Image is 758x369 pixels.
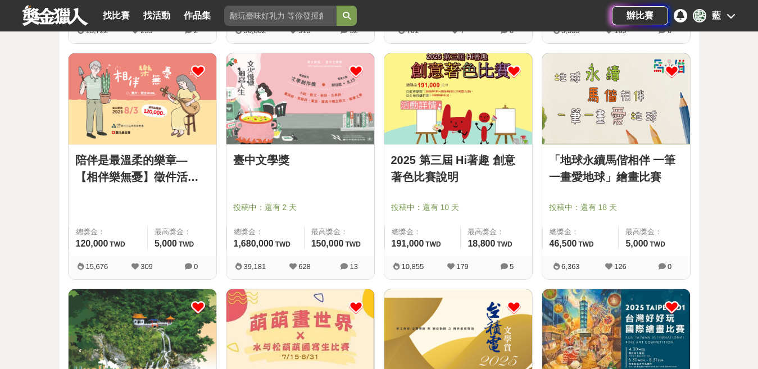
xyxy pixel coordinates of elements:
div: 藍 [712,9,721,22]
span: 最高獎金： [311,226,367,238]
span: 628 [298,262,311,271]
span: 5,000 [155,239,177,248]
span: 投稿中：還有 10 天 [391,202,525,213]
a: 臺中文學獎 [233,152,367,168]
input: 翻玩臺味好乳力 等你發揮創意！ [224,6,337,26]
span: 0 [510,26,514,35]
span: TWD [110,240,125,248]
span: 259 [140,26,153,35]
span: 5,555 [561,26,580,35]
a: 陪伴是最溫柔的樂章—【相伴樂無憂】徵件活動起跑，邀你分享樂齡的每一刻 [75,152,210,185]
span: 191,000 [392,239,424,248]
span: 913 [298,26,311,35]
img: Cover Image [226,53,374,144]
span: TWD [346,240,361,248]
span: 總獎金： [392,226,454,238]
a: 2025 第三屆 Hi著趣 創意著色比賽說明 [391,152,525,185]
a: 找活動 [139,8,175,24]
span: 5 [510,262,514,271]
a: 辦比賽 [612,6,668,25]
span: TWD [650,240,665,248]
span: 最高獎金： [155,226,210,238]
div: 藍 [693,9,706,22]
span: 投稿中：還有 18 天 [549,202,683,213]
span: TWD [425,240,441,248]
span: 總獎金： [550,226,612,238]
a: 找比賽 [98,8,134,24]
span: 總獎金： [234,226,297,238]
a: Cover Image [69,53,216,145]
span: TWD [275,240,291,248]
span: 10,855 [401,262,424,271]
span: 總獎金： [76,226,140,238]
img: Cover Image [542,53,690,144]
span: TWD [578,240,593,248]
span: 0 [668,26,671,35]
span: 18,800 [467,239,495,248]
span: 309 [140,262,153,271]
a: Cover Image [384,53,532,145]
span: 126 [614,262,627,271]
span: 0 [668,262,671,271]
span: TWD [497,240,512,248]
span: 0 [194,262,198,271]
a: Cover Image [226,53,374,145]
span: 5,000 [625,239,648,248]
span: 179 [456,262,469,271]
span: 13,722 [85,26,108,35]
span: 6,363 [561,262,580,271]
span: 56,802 [243,26,266,35]
span: 1,680,000 [234,239,274,248]
a: 作品集 [179,8,215,24]
span: 39,181 [243,262,266,271]
span: 最高獎金： [467,226,525,238]
span: 最高獎金： [625,226,683,238]
span: 701 [406,26,419,35]
span: 150,000 [311,239,344,248]
span: 120,000 [76,239,108,248]
span: 2 [194,26,198,35]
span: 15,676 [85,262,108,271]
span: 投稿中：還有 2 天 [233,202,367,213]
span: TWD [179,240,194,248]
span: 7 [460,26,464,35]
span: 109 [614,26,627,35]
span: 13 [350,262,357,271]
img: Cover Image [69,53,216,144]
a: Cover Image [542,53,690,145]
img: Cover Image [384,53,532,144]
span: 52 [350,26,357,35]
a: 「地球永續馬偕相伴 一筆一畫愛地球」繪畫比賽 [549,152,683,185]
span: 46,500 [550,239,577,248]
